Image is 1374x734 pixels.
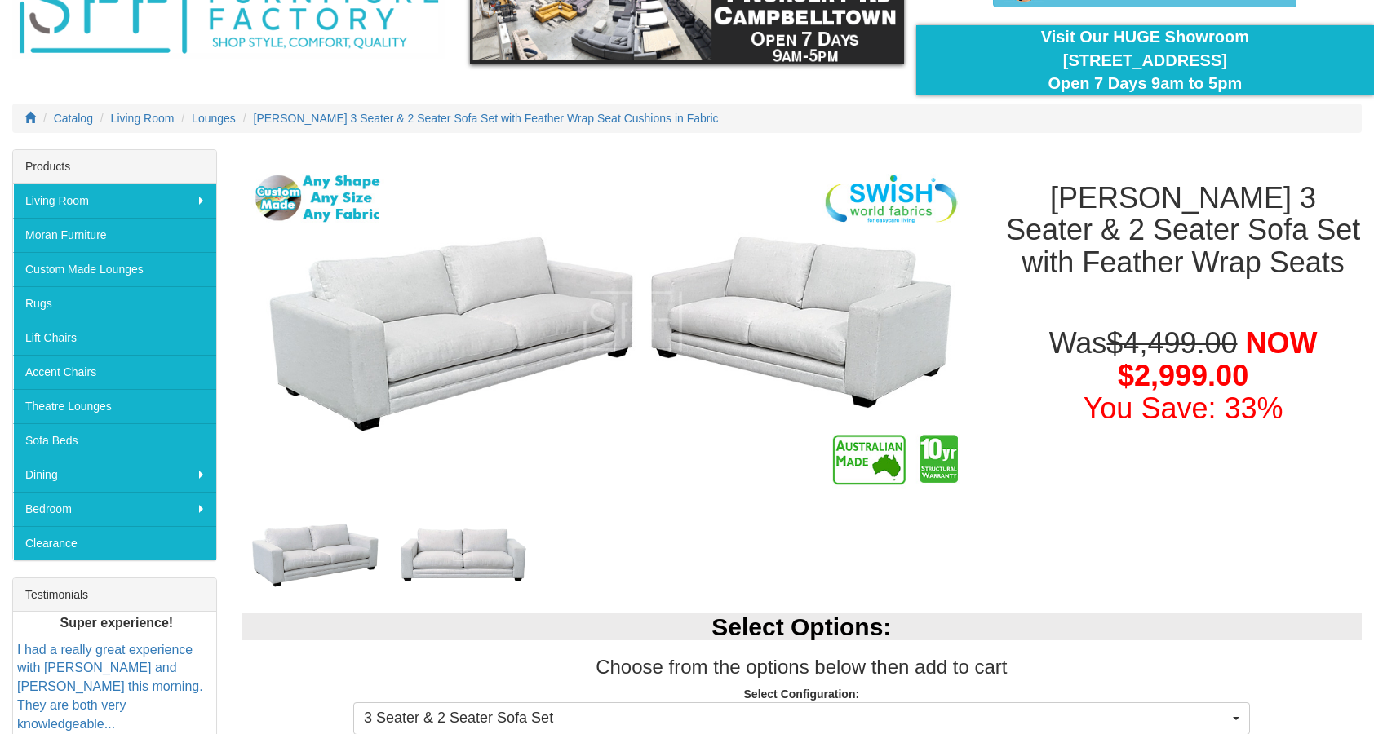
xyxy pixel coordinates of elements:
[13,389,216,423] a: Theatre Lounges
[744,688,860,701] strong: Select Configuration:
[13,355,216,389] a: Accent Chairs
[13,458,216,492] a: Dining
[13,321,216,355] a: Lift Chairs
[60,616,173,630] b: Super experience!
[192,112,236,125] a: Lounges
[13,252,216,286] a: Custom Made Lounges
[13,578,216,612] div: Testimonials
[13,183,216,218] a: Living Room
[364,708,1229,729] span: 3 Seater & 2 Seater Sofa Set
[1004,327,1362,424] h1: Was
[17,643,203,731] a: I had a really great experience with [PERSON_NAME] and [PERSON_NAME] this morning. They are both ...
[929,25,1362,95] div: Visit Our HUGE Showroom [STREET_ADDRESS] Open 7 Days 9am to 5pm
[13,286,216,321] a: Rugs
[111,112,175,125] a: Living Room
[13,423,216,458] a: Sofa Beds
[54,112,93,125] a: Catalog
[13,218,216,252] a: Moran Furniture
[13,526,216,560] a: Clearance
[1118,326,1318,392] span: NOW $2,999.00
[1004,182,1362,279] h1: [PERSON_NAME] 3 Seater & 2 Seater Sofa Set with Feather Wrap Seats
[242,657,1362,678] h3: Choose from the options below then add to cart
[254,112,719,125] a: [PERSON_NAME] 3 Seater & 2 Seater Sofa Set with Feather Wrap Seat Cushions in Fabric
[1084,391,1283,425] font: You Save: 33%
[711,613,891,640] b: Select Options:
[13,492,216,526] a: Bedroom
[13,150,216,183] div: Products
[1106,326,1237,360] del: $4,499.00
